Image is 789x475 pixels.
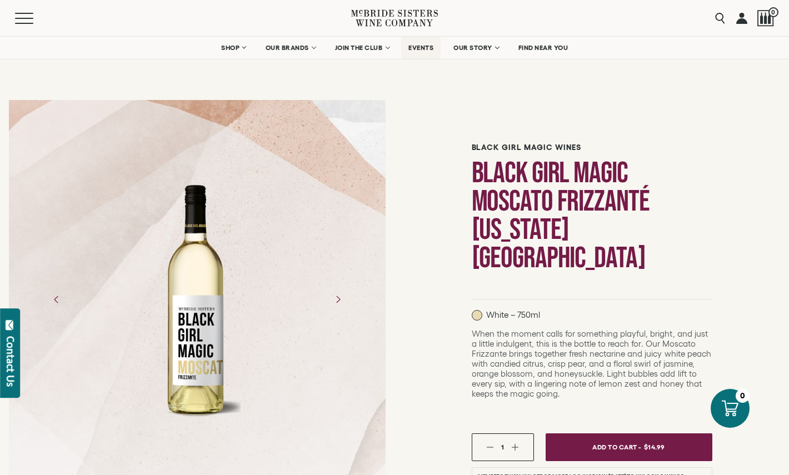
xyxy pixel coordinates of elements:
button: Mobile Menu Trigger [15,13,55,24]
button: Previous [42,285,71,314]
a: OUR STORY [446,37,506,59]
span: OUR BRANDS [266,44,309,52]
h6: Black Girl Magic Wines [472,143,712,152]
a: OUR BRANDS [258,37,322,59]
button: Add To Cart - $14.99 [546,433,712,461]
a: EVENTS [401,37,441,59]
h1: Black Girl Magic Moscato Frizzanté [US_STATE] [GEOGRAPHIC_DATA] [472,159,712,272]
span: SHOP [221,44,240,52]
span: When the moment calls for something playful, bright, and just a little indulgent, this is the bot... [472,329,711,398]
a: JOIN THE CLUB [328,37,396,59]
a: FIND NEAR YOU [511,37,576,59]
button: Next [323,285,352,314]
span: EVENTS [408,44,433,52]
p: White – 750ml [472,310,540,321]
span: 1 [501,443,504,451]
div: Contact Us [5,336,16,387]
span: Add To Cart - [592,439,641,455]
span: $14.99 [644,439,665,455]
span: JOIN THE CLUB [335,44,383,52]
span: 0 [768,7,778,17]
a: SHOP [214,37,253,59]
span: OUR STORY [453,44,492,52]
span: FIND NEAR YOU [518,44,568,52]
div: 0 [736,389,750,403]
